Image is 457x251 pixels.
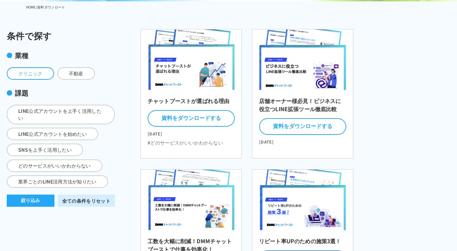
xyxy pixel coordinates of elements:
li: / [36,3,37,11]
button: 絞り込み [7,195,54,207]
div: 条件で探す [7,29,115,42]
a: HOME [26,4,36,9]
span: どのサービスがいいかわからない [7,159,102,172]
li: #どのサービスがいいかわからない [148,139,223,146]
button: 資料をダウンロードする [148,110,235,127]
span: 不動産 [57,67,95,80]
time: [DATE] [259,136,346,145]
time: [DATE] [148,128,235,136]
div: 業種 [7,50,115,60]
h2: チャットブーストが選ばれる理由 [148,97,235,109]
h2: 店舗オーナー様必見！ビジネスに役立つLINE拡張ツール徹底比較 [259,97,346,117]
a: 店舗オーナー様必見！ビジネスに役立つLINE拡張ツール徹底比較 資料をダウンロードする [DATE] [252,29,353,158]
span: 業界ごとのLINE活用方法が知りたい [7,175,108,188]
li: 資料ダウンロード [37,3,65,11]
span: LINE公式アカウントを始めたい [7,128,98,140]
div: 課題 [7,88,115,98]
h2: リピート率UPのための施策3選！ [259,237,346,249]
span: LINE公式アカウントを上手く活用したい [7,105,115,124]
span: SNSを上手く活用したい [7,144,83,156]
a: チャットブーストが選ばれる理由 資料をダウンロードする [DATE] #どのサービスがいいかわからない [141,29,242,158]
button: 資料をダウンロードする [259,118,346,135]
a: 全ての条件をリセット [58,195,115,207]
